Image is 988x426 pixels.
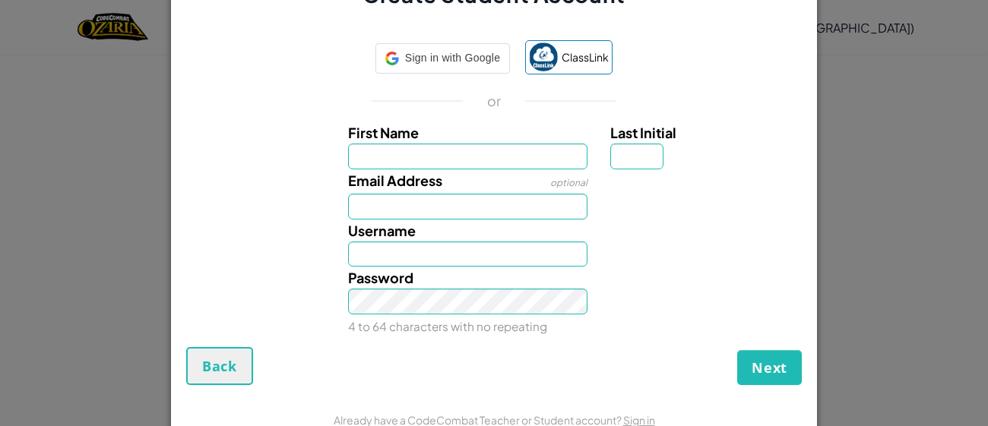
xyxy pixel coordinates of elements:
[405,47,500,69] span: Sign in with Google
[348,124,419,141] span: First Name
[348,269,413,286] span: Password
[348,222,416,239] span: Username
[348,172,442,189] span: Email Address
[487,92,502,110] p: or
[348,319,547,333] small: 4 to 64 characters with no repeating
[752,358,787,377] span: Next
[529,43,558,71] img: classlink-logo-small.png
[186,347,253,385] button: Back
[737,350,802,385] button: Next
[550,177,587,188] span: optional
[375,43,510,74] div: Sign in with Google
[562,46,609,68] span: ClassLink
[610,124,676,141] span: Last Initial
[202,357,237,375] span: Back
